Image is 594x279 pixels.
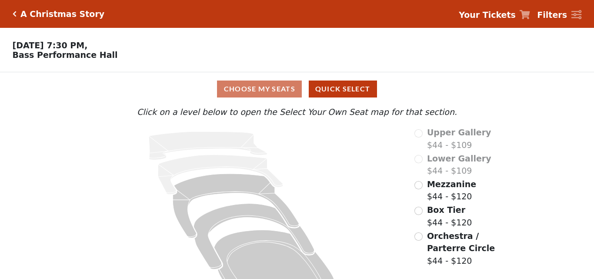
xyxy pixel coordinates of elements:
[459,10,516,20] strong: Your Tickets
[427,231,495,253] span: Orchestra / Parterre Circle
[427,126,491,151] label: $44 - $109
[80,106,514,118] p: Click on a level below to open the Select Your Own Seat map for that section.
[427,179,476,189] span: Mezzanine
[309,81,377,97] button: Quick Select
[20,9,104,19] h5: A Christmas Story
[459,9,530,21] a: Your Tickets
[427,205,465,215] span: Box Tier
[149,131,267,160] path: Upper Gallery - Seats Available: 0
[427,154,491,163] span: Lower Gallery
[427,204,472,229] label: $44 - $120
[427,178,476,203] label: $44 - $120
[427,128,491,137] span: Upper Gallery
[13,11,17,17] a: Click here to go back to filters
[537,9,581,21] a: Filters
[537,10,567,20] strong: Filters
[427,152,491,177] label: $44 - $109
[427,230,514,267] label: $44 - $120
[158,155,283,195] path: Lower Gallery - Seats Available: 0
